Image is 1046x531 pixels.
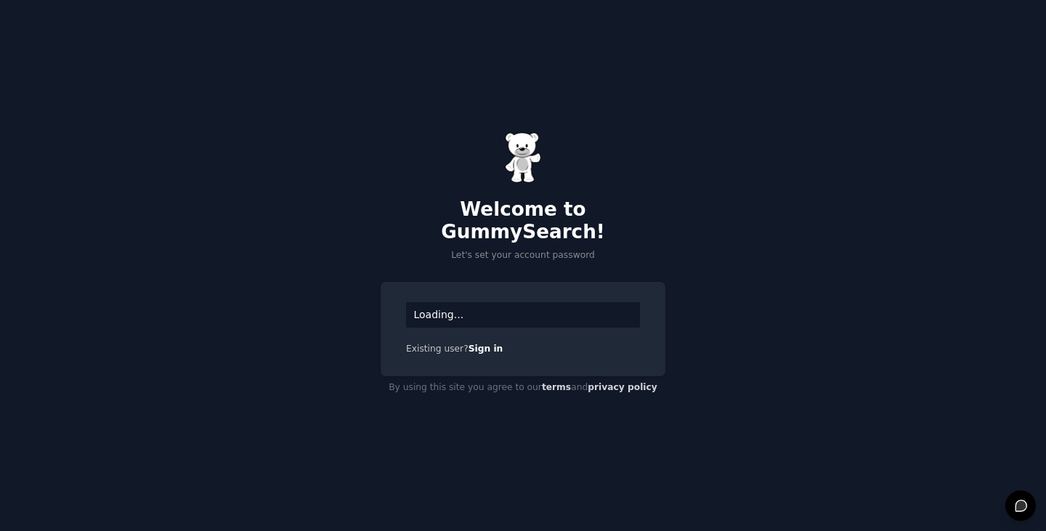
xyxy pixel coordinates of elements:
p: Let's set your account password [381,249,665,262]
a: Sign in [469,344,503,354]
img: Gummy Bear [505,132,541,183]
a: privacy policy [588,382,657,392]
div: Loading... [406,302,640,328]
span: Existing user? [406,344,469,354]
div: By using this site you agree to our and [381,376,665,400]
a: terms [542,382,571,392]
h2: Welcome to GummySearch! [381,198,665,244]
